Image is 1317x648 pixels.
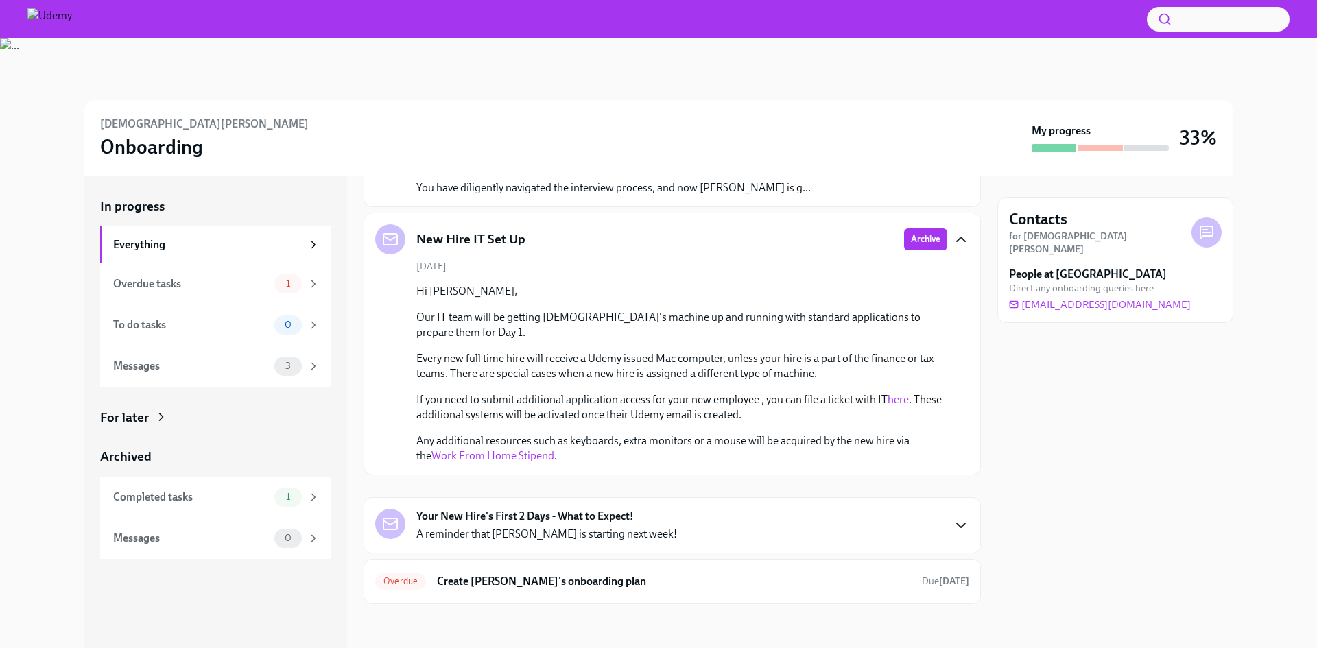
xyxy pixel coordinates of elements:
[276,320,300,330] span: 0
[416,351,947,381] p: Every new full time hire will receive a Udemy issued Mac computer, unless your hire is a part of ...
[1009,209,1067,230] h4: Contacts
[1009,230,1127,255] strong: for [DEMOGRAPHIC_DATA][PERSON_NAME]
[375,576,426,586] span: Overdue
[276,533,300,543] span: 0
[1009,298,1191,311] a: [EMAIL_ADDRESS][DOMAIN_NAME]
[100,117,309,132] h6: [DEMOGRAPHIC_DATA][PERSON_NAME]
[939,575,969,587] strong: [DATE]
[416,284,947,299] p: Hi [PERSON_NAME],
[100,346,331,387] a: Messages3
[922,575,969,588] span: August 8th, 2025 09:00
[416,509,634,524] strong: Your New Hire's First 2 Days - What to Expect!
[100,409,149,427] div: For later
[375,571,969,592] a: OverdueCreate [PERSON_NAME]'s onboarding planDue[DATE]
[100,134,203,159] h3: Onboarding
[431,449,554,462] a: Work From Home Stipend
[416,260,447,273] span: [DATE]
[922,575,969,587] span: Due
[100,304,331,346] a: To do tasks0
[1009,282,1154,295] span: Direct any onboarding queries here
[113,317,269,333] div: To do tasks
[277,361,299,371] span: 3
[27,8,72,30] img: Udemy
[911,232,940,246] span: Archive
[278,278,298,289] span: 1
[100,263,331,304] a: Overdue tasks1
[113,359,269,374] div: Messages
[113,531,269,546] div: Messages
[416,527,677,542] p: A reminder that [PERSON_NAME] is starting next week!
[100,226,331,263] a: Everything
[100,518,331,559] a: Messages0
[416,180,811,195] p: You have diligently navigated the interview process, and now [PERSON_NAME] is g...
[113,276,269,291] div: Overdue tasks
[100,448,331,466] a: Archived
[100,477,331,518] a: Completed tasks1
[113,237,302,252] div: Everything
[1009,267,1167,282] strong: People at [GEOGRAPHIC_DATA]
[888,393,909,406] a: here
[416,433,947,464] p: Any additional resources such as keyboards, extra monitors or a mouse will be acquired by the new...
[100,197,331,215] a: In progress
[1180,125,1217,150] h3: 33%
[416,392,947,422] p: If you need to submit additional application access for your new employee , you can file a ticket...
[416,230,525,248] h5: New Hire IT Set Up
[100,409,331,427] a: For later
[278,492,298,502] span: 1
[904,228,947,250] button: Archive
[437,574,911,589] h6: Create [PERSON_NAME]'s onboarding plan
[1032,123,1091,139] strong: My progress
[416,310,947,340] p: Our IT team will be getting [DEMOGRAPHIC_DATA]'s machine up and running with standard application...
[113,490,269,505] div: Completed tasks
